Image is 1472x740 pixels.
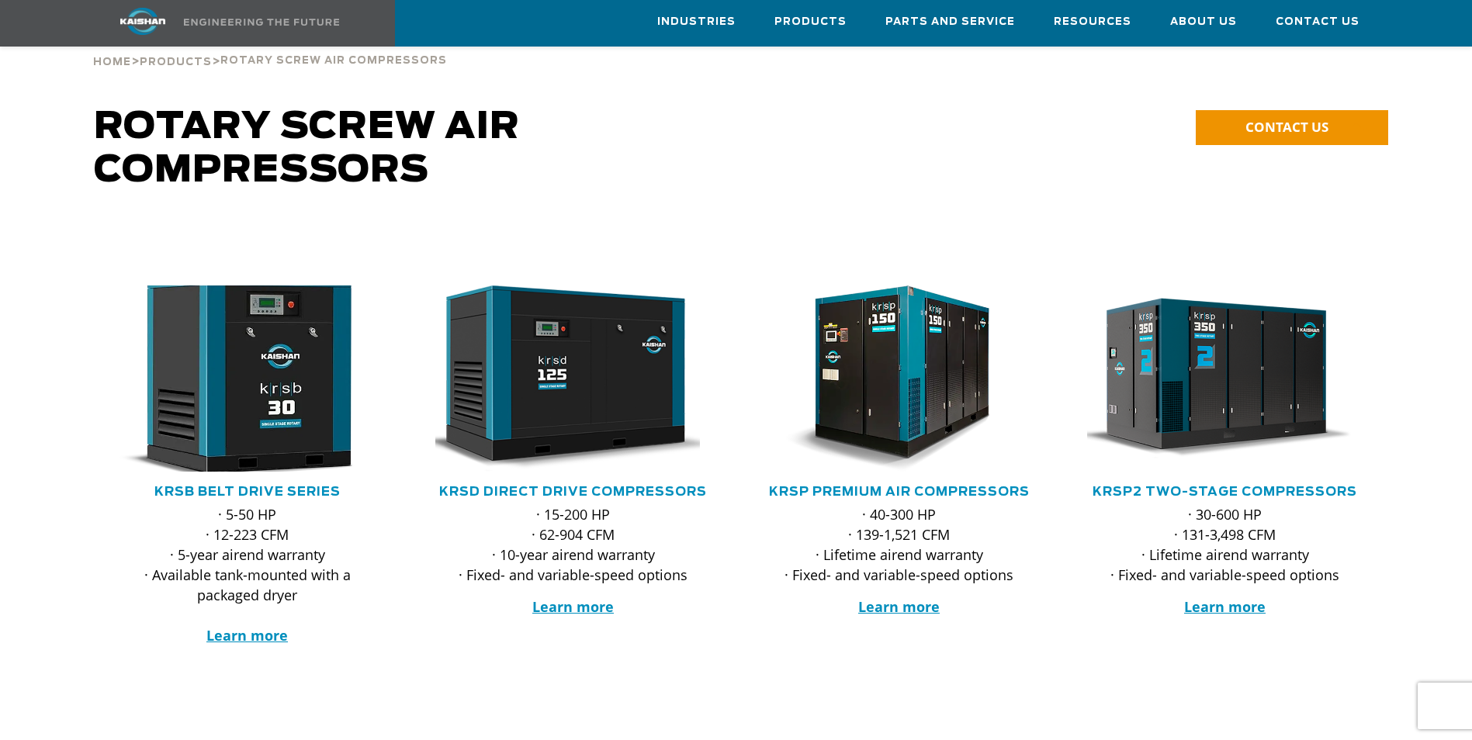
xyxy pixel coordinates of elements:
a: CONTACT US [1196,110,1388,145]
img: krsp350 [1075,285,1352,472]
img: krsp150 [750,285,1026,472]
a: Industries [657,1,736,43]
p: · 40-300 HP · 139-1,521 CFM · Lifetime airend warranty · Fixed- and variable-speed options [761,504,1037,585]
span: About Us [1170,13,1237,31]
span: Resources [1054,13,1131,31]
a: KRSP2 Two-Stage Compressors [1093,486,1357,498]
a: Products [774,1,847,43]
span: Contact Us [1276,13,1359,31]
a: Contact Us [1276,1,1359,43]
span: Products [140,57,212,67]
span: Products [774,13,847,31]
img: krsb30 [84,276,388,481]
a: Home [93,54,131,68]
div: krsp150 [761,285,1037,472]
a: Resources [1054,1,1131,43]
span: Home [93,57,131,67]
a: Parts and Service [885,1,1015,43]
div: krsd125 [435,285,712,472]
a: Learn more [532,597,614,616]
span: CONTACT US [1245,118,1328,136]
a: Products [140,54,212,68]
p: · 15-200 HP · 62-904 CFM · 10-year airend warranty · Fixed- and variable-speed options [435,504,712,585]
p: · 5-50 HP · 12-223 CFM · 5-year airend warranty · Available tank-mounted with a packaged dryer [109,504,386,645]
p: · 30-600 HP · 131-3,498 CFM · Lifetime airend warranty · Fixed- and variable-speed options [1087,504,1363,585]
a: KRSP Premium Air Compressors [769,486,1030,498]
a: Learn more [858,597,940,616]
div: krsp350 [1087,285,1363,472]
img: krsd125 [424,285,700,472]
a: KRSD Direct Drive Compressors [439,486,707,498]
span: Industries [657,13,736,31]
img: Engineering the future [184,19,339,26]
span: Rotary Screw Air Compressors [94,109,520,189]
img: kaishan logo [85,8,201,35]
span: Rotary Screw Air Compressors [220,56,447,66]
a: KRSB Belt Drive Series [154,486,341,498]
a: About Us [1170,1,1237,43]
a: Learn more [1184,597,1266,616]
div: krsb30 [109,285,386,472]
span: Parts and Service [885,13,1015,31]
a: Learn more [206,626,288,645]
